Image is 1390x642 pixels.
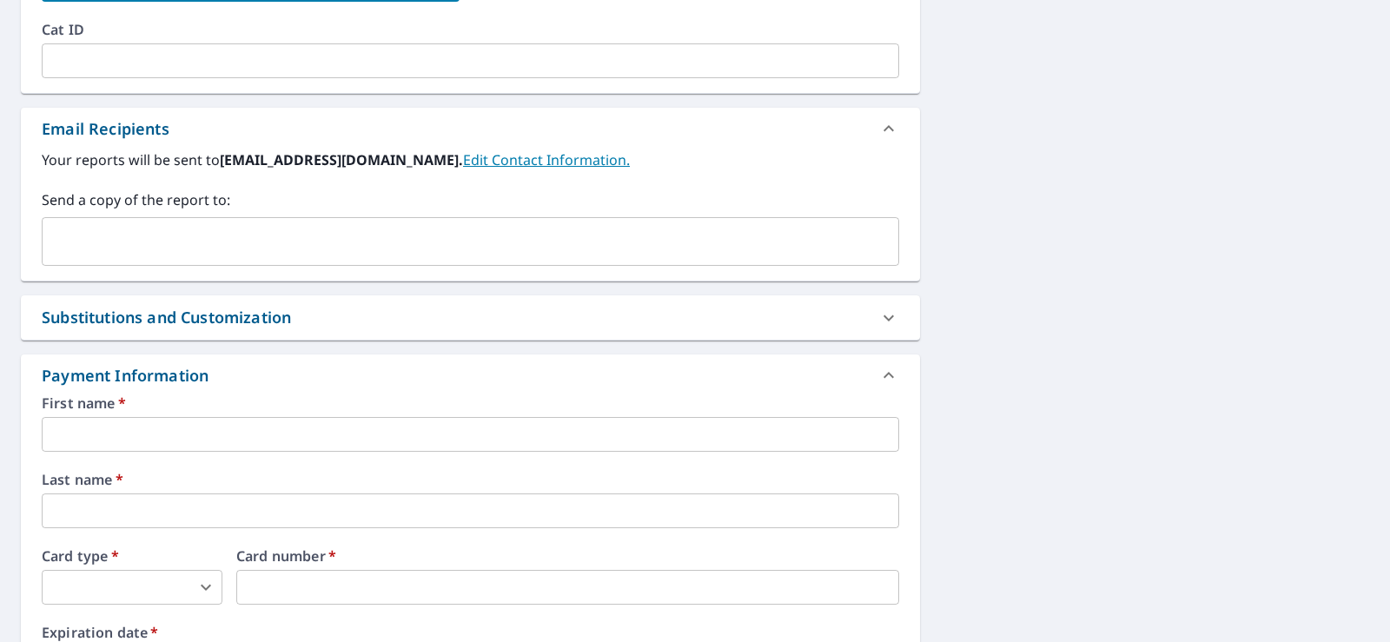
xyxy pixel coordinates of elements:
label: Cat ID [42,23,899,36]
div: Substitutions and Customization [42,306,291,329]
label: Send a copy of the report to: [42,189,899,210]
div: Email Recipients [21,108,920,149]
b: [EMAIL_ADDRESS][DOMAIN_NAME]. [220,150,463,169]
div: Email Recipients [42,117,169,141]
a: EditContactInfo [463,150,630,169]
div: ​ [42,570,222,605]
label: Card number [236,549,899,563]
label: Your reports will be sent to [42,149,899,170]
label: Expiration date [42,625,899,639]
div: Substitutions and Customization [21,295,920,340]
div: Payment Information [21,354,920,396]
div: Payment Information [42,364,215,387]
label: Last name [42,473,899,486]
label: Card type [42,549,222,563]
label: First name [42,396,899,410]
